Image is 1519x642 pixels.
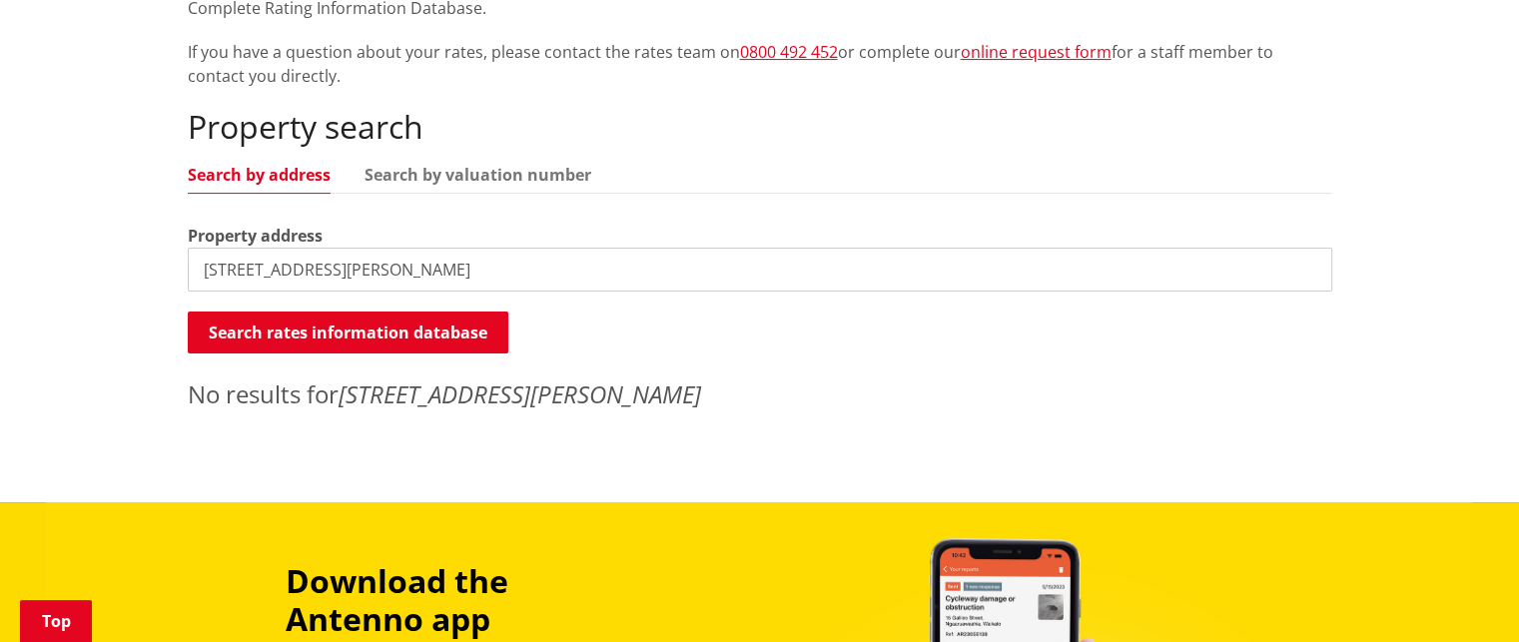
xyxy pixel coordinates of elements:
a: Search by address [188,167,331,183]
button: Search rates information database [188,312,508,353]
a: Search by valuation number [365,167,591,183]
em: [STREET_ADDRESS][PERSON_NAME] [339,377,701,410]
p: No results for [188,376,1332,412]
p: If you have a question about your rates, please contact the rates team on or complete our for a s... [188,40,1332,88]
label: Property address [188,224,323,248]
h2: Property search [188,108,1332,146]
a: Top [20,600,92,642]
a: online request form [961,41,1112,63]
a: 0800 492 452 [740,41,838,63]
h3: Download the Antenno app [286,562,647,639]
input: e.g. Duke Street NGARUAWAHIA [188,248,1332,292]
iframe: Messenger Launcher [1427,558,1499,630]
